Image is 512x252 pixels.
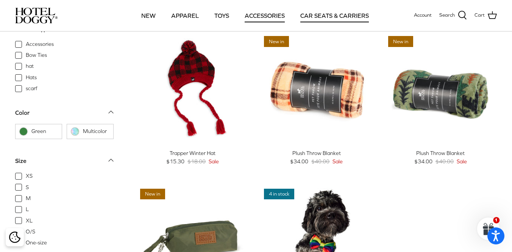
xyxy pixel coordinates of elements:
span: 15% off [140,36,167,47]
span: Sale [209,157,219,166]
a: Plush Throw Blanket [260,32,373,145]
span: New in [264,36,289,47]
img: hoteldoggycom [15,8,58,23]
a: APPAREL [164,3,206,28]
a: Account [414,11,432,19]
span: Green [31,128,58,135]
a: ACCESSORIES [238,3,292,28]
a: Search [439,11,467,20]
span: XS [26,172,33,180]
span: XL [26,217,33,225]
span: One-size [26,239,47,247]
div: Plush Throw Blanket [260,149,373,157]
span: Cart [475,11,485,19]
span: Account [414,12,432,18]
a: Plush Throw Blanket $34.00 $40.00 Sale [260,149,373,166]
span: $18.00 [187,157,206,166]
a: TOYS [208,3,236,28]
a: Plush Throw Blanket $34.00 $40.00 Sale [384,149,497,166]
span: O/S [26,228,35,236]
span: $34.00 [290,157,308,166]
span: $34.00 [414,157,432,166]
div: Plush Throw Blanket [384,149,497,157]
span: scarf [26,85,37,92]
span: hat [26,63,34,70]
div: Color [15,108,30,118]
button: Cookie policy [8,231,21,244]
span: Multicolor [83,128,109,135]
span: Sale [457,157,467,166]
span: Sale [332,157,343,166]
img: Cookie policy [9,232,20,243]
div: Primary navigation [112,3,397,28]
a: Cart [475,11,497,20]
a: CAR SEATS & CARRIERS [293,3,376,28]
a: Trapper Winter Hat [136,32,249,145]
span: $15.30 [166,157,184,166]
span: New in [140,189,165,200]
div: Trapper Winter Hat [136,149,249,157]
span: L [26,206,29,213]
div: Cookie policy [6,228,24,246]
span: M [26,195,31,202]
a: Plush Throw Blanket [384,32,497,145]
span: Hats [26,74,37,81]
a: Product type [15,23,114,40]
span: New in [388,36,413,47]
span: Accessories [26,41,54,48]
a: Trapper Winter Hat $15.30 $18.00 Sale [136,149,249,166]
a: Color [15,107,114,124]
div: Size [15,156,27,166]
a: NEW [134,3,162,28]
span: S [26,183,29,191]
span: Search [439,11,455,19]
span: $40.00 [311,157,329,166]
a: Size [15,155,114,172]
span: Bow Ties [26,52,47,59]
span: $40.00 [436,157,454,166]
span: 4 in stock [264,189,294,200]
